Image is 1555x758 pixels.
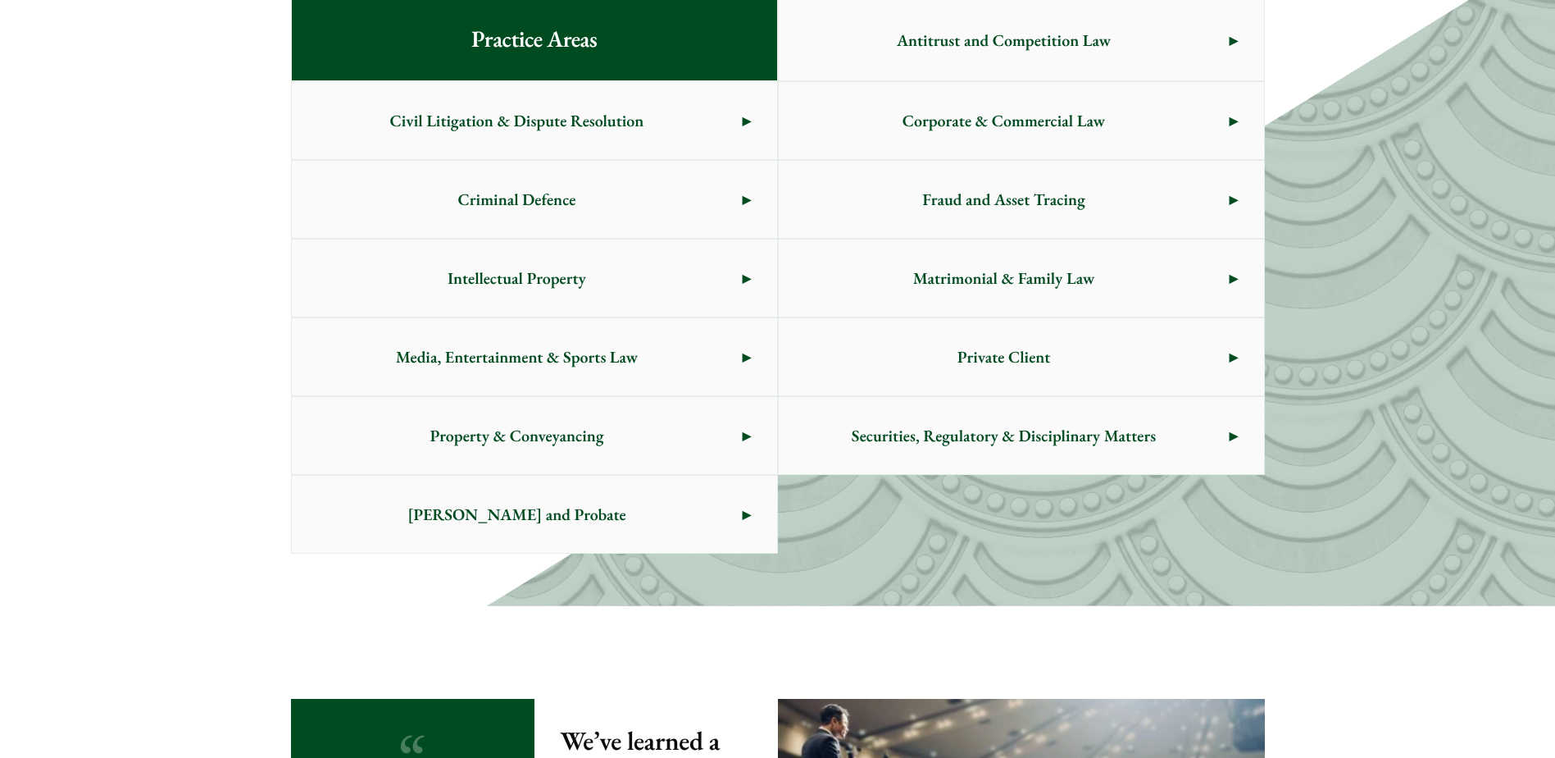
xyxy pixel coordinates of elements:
[292,82,743,159] span: Civil Litigation & Dispute Resolution
[292,476,777,553] a: [PERSON_NAME] and Probate
[779,2,1230,79] span: Antitrust and Competition Law
[779,397,1264,474] a: Securities, Regulatory & Disciplinary Matters
[779,161,1264,238] a: Fraud and Asset Tracing
[779,318,1264,395] a: Private Client
[779,82,1230,159] span: Corporate & Commercial Law
[292,240,777,317] a: Intellectual Property
[779,161,1230,238] span: Fraud and Asset Tracing
[292,318,777,395] a: Media, Entertainment & Sports Law
[779,82,1264,159] a: Corporate & Commercial Law
[292,161,777,238] a: Criminal Defence
[292,397,777,474] a: Property & Conveyancing
[292,161,743,238] span: Criminal Defence
[292,82,777,159] a: Civil Litigation & Dispute Resolution
[779,318,1230,395] span: Private Client
[779,240,1230,317] span: Matrimonial & Family Law
[779,397,1230,474] span: Securities, Regulatory & Disciplinary Matters
[292,397,743,474] span: Property & Conveyancing
[292,318,743,395] span: Media, Entertainment & Sports Law
[292,476,743,553] span: [PERSON_NAME] and Probate
[292,240,743,317] span: Intellectual Property
[779,240,1264,317] a: Matrimonial & Family Law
